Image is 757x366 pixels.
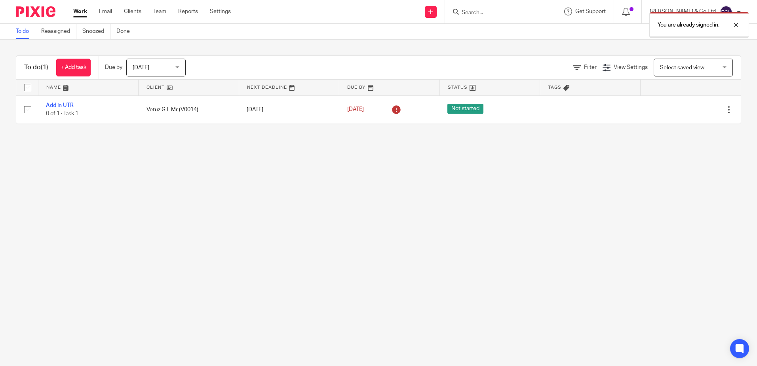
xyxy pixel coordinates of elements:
a: Work [73,8,87,15]
td: Vetuz G L Mr (V0014) [139,95,239,124]
a: Add in UTR [46,103,74,108]
span: Select saved view [660,65,704,71]
span: [DATE] [133,65,149,71]
span: [DATE] [347,107,364,112]
a: Reports [178,8,198,15]
a: Snoozed [82,24,110,39]
span: Filter [584,65,597,70]
td: [DATE] [239,95,339,124]
a: Settings [210,8,231,15]
p: Due by [105,63,122,71]
a: Clients [124,8,141,15]
div: --- [548,106,633,114]
span: View Settings [614,65,648,70]
img: svg%3E [720,6,732,18]
img: Pixie [16,6,55,17]
h1: To do [24,63,48,72]
span: Not started [447,104,483,114]
a: Reassigned [41,24,76,39]
a: Email [99,8,112,15]
p: You are already signed in. [658,21,719,29]
a: Done [116,24,136,39]
a: + Add task [56,59,91,76]
a: Team [153,8,166,15]
span: 0 of 1 · Task 1 [46,111,78,116]
span: (1) [41,64,48,71]
span: Tags [548,85,561,90]
a: To do [16,24,35,39]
